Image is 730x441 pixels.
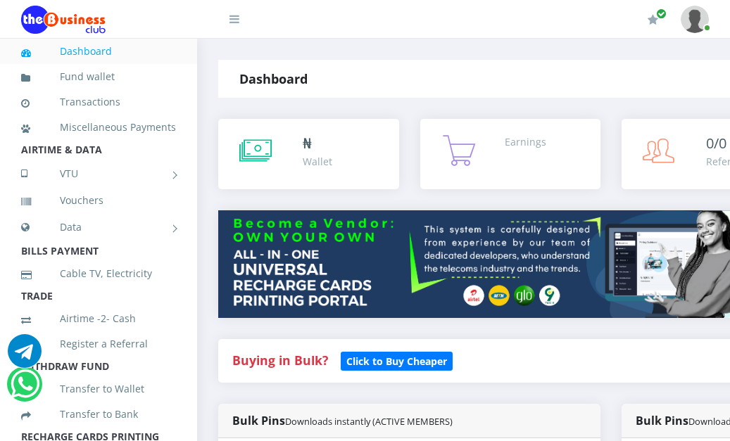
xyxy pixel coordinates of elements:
[21,111,176,143] a: Miscellaneous Payments
[656,8,667,19] span: Renew/Upgrade Subscription
[21,210,176,245] a: Data
[21,373,176,405] a: Transfer to Wallet
[21,257,176,290] a: Cable TV, Electricity
[706,134,726,153] span: 0/0
[341,352,453,369] a: Click to Buy Cheaper
[285,415,453,428] small: Downloads instantly (ACTIVE MEMBERS)
[21,184,176,217] a: Vouchers
[11,378,39,401] a: Chat for support
[8,345,42,368] a: Chat for support
[21,328,176,360] a: Register a Referral
[21,60,176,93] a: Fund wallet
[232,413,453,428] strong: Bulk Pins
[21,86,176,118] a: Transactions
[681,6,709,33] img: User
[232,352,328,369] strong: Buying in Bulk?
[505,134,546,149] div: Earnings
[239,70,308,87] strong: Dashboard
[21,6,106,34] img: Logo
[21,156,176,191] a: VTU
[648,14,658,25] i: Renew/Upgrade Subscription
[21,302,176,335] a: Airtime -2- Cash
[218,119,399,189] a: ₦ Wallet
[346,354,447,368] b: Click to Buy Cheaper
[303,133,332,154] div: ₦
[21,398,176,430] a: Transfer to Bank
[420,119,601,189] a: Earnings
[21,35,176,68] a: Dashboard
[303,154,332,169] div: Wallet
